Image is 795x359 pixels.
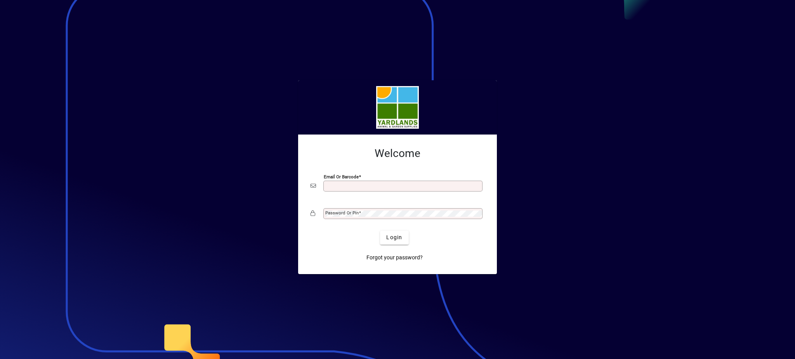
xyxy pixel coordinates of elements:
[386,233,402,242] span: Login
[325,210,359,216] mat-label: Password or Pin
[366,254,423,262] span: Forgot your password?
[324,174,359,179] mat-label: Email or Barcode
[380,231,408,245] button: Login
[363,251,426,265] a: Forgot your password?
[311,147,484,160] h2: Welcome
